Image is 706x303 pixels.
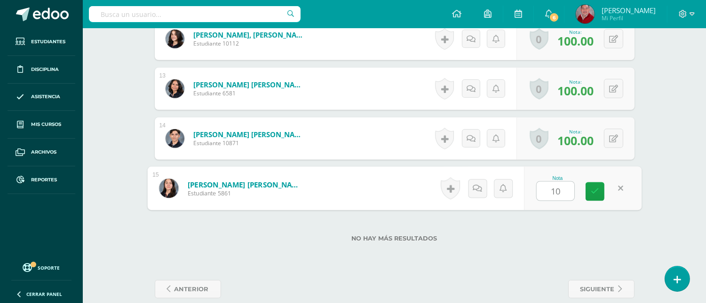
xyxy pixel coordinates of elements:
img: c3fd8e71a23ee05cb5562d348a424f43.png [166,129,184,148]
span: Estudiante 5861 [187,189,303,198]
span: Soporte [38,264,60,271]
a: anterior [155,280,221,298]
span: Mis cursos [31,121,61,128]
div: Nota: [557,29,594,35]
img: fd73516eb2f546aead7fb058580fc543.png [576,5,595,23]
span: Mi Perfil [602,14,656,22]
a: [PERSON_NAME] [PERSON_NAME] [193,80,306,89]
a: siguiente [568,280,635,298]
a: 0 [530,78,548,100]
a: Asistencia [8,84,75,111]
img: 6cf727ebf9a62848e361f9e55c9116d0.png [166,79,184,98]
input: Busca un usuario... [89,6,301,22]
img: d9dc4715ca0e05fbdbb1a67d8e22e8c7.png [166,30,184,48]
span: anterior [175,280,209,298]
span: Estudiante 10871 [193,139,306,147]
a: 0 [530,128,548,149]
span: Disciplina [31,66,59,73]
a: Estudiantes [8,28,75,56]
span: 100.00 [557,132,594,148]
a: [PERSON_NAME], [PERSON_NAME] [193,30,306,39]
a: Soporte [11,261,71,273]
span: Archivos [31,148,56,156]
span: Estudiante 10112 [193,39,306,47]
a: Archivos [8,139,75,166]
div: Nota [536,176,579,181]
span: Estudiante 6581 [193,89,306,97]
span: Estudiantes [31,38,65,46]
div: Nota: [557,128,594,135]
span: 100.00 [557,83,594,99]
a: 0 [530,28,548,50]
span: Asistencia [31,93,60,101]
a: Reportes [8,166,75,194]
label: No hay más resultados [155,235,635,242]
span: Cerrar panel [26,291,62,297]
span: 100.00 [557,33,594,49]
div: Nota: [557,78,594,85]
input: 0-100.0 [537,182,574,201]
span: 6 [549,12,559,23]
span: Reportes [31,176,57,184]
span: siguiente [580,280,615,298]
img: 62f827e05373693b1d69fc61022db696.png [159,179,178,198]
span: [PERSON_NAME] [602,6,656,15]
a: [PERSON_NAME] [PERSON_NAME] [187,179,303,189]
a: Mis cursos [8,111,75,139]
a: [PERSON_NAME] [PERSON_NAME] [193,130,306,139]
a: Disciplina [8,56,75,84]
